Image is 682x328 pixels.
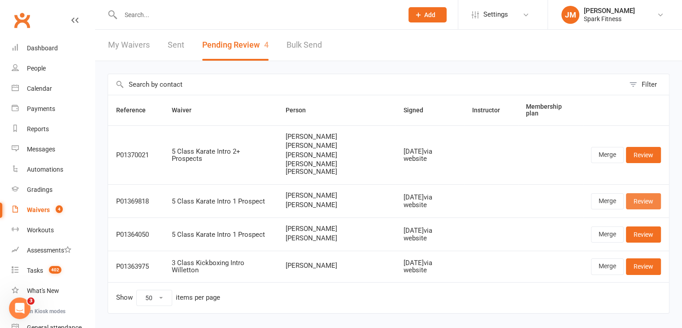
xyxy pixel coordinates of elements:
a: Dashboard [12,38,95,58]
div: Spark Fitness [584,15,635,23]
span: 4 [56,205,63,213]
a: Gradings [12,180,95,200]
span: [PERSON_NAME] [285,201,387,209]
span: Person [285,106,315,114]
span: Settings [483,4,508,25]
button: Signed [404,105,433,115]
button: Pending Review4 [202,30,269,61]
a: Workouts [12,220,95,240]
div: Automations [27,166,63,173]
span: 3 [27,297,35,305]
a: My Waivers [108,30,150,61]
a: Assessments [12,240,95,261]
span: [PERSON_NAME] [285,192,387,199]
div: What's New [27,287,59,294]
input: Search... [118,9,397,21]
div: P01363975 [116,263,156,270]
div: JM [561,6,579,24]
span: Signed [404,106,433,114]
th: Membership plan [518,95,583,125]
span: [PERSON_NAME] [285,235,387,242]
a: Review [626,226,661,243]
div: 5 Class Karate Intro 1 Prospect [172,231,269,239]
a: Payments [12,99,95,119]
iframe: Intercom live chat [9,297,30,319]
a: Merge [591,258,624,275]
span: [PERSON_NAME] [285,262,387,270]
input: Search by contact [108,74,625,95]
a: Clubworx [11,9,33,31]
div: items per page [176,294,220,301]
button: Waiver [172,105,201,115]
div: Messages [27,146,55,153]
button: Instructor [472,105,510,115]
div: People [27,65,46,72]
div: Gradings [27,186,52,193]
a: What's New [12,281,95,301]
span: Add [424,11,435,18]
div: [PERSON_NAME] [584,7,635,15]
div: P01370021 [116,151,156,159]
a: Bulk Send [287,30,322,61]
a: Merge [591,147,624,163]
div: Tasks [27,267,43,274]
span: Waiver [172,106,201,114]
a: Review [626,147,661,163]
div: [DATE] via website [404,194,456,208]
div: P01369818 [116,198,156,205]
span: Instructor [472,106,510,114]
span: [PERSON_NAME] [285,225,387,233]
a: Sent [168,30,184,61]
a: Review [626,258,661,275]
button: Filter [625,74,669,95]
div: [DATE] via website [404,227,456,242]
button: Add [408,7,447,22]
span: [PERSON_NAME] [285,142,387,150]
a: Waivers 4 [12,200,95,220]
a: Merge [591,226,624,243]
button: Reference [116,105,156,115]
span: 402 [49,266,61,274]
div: [DATE] via website [404,259,456,274]
div: Filter [642,79,657,90]
span: [PERSON_NAME] [285,151,387,159]
div: Payments [27,105,55,112]
div: Calendar [27,85,52,92]
a: Tasks 402 [12,261,95,281]
div: 3 Class Kickboxing Intro Willetton [172,259,269,274]
div: [DATE] via website [404,148,456,163]
a: Review [626,193,661,209]
div: Workouts [27,226,54,234]
span: [PERSON_NAME] [285,133,387,141]
span: 4 [264,40,269,49]
div: 5 Class Karate Intro 1 Prospect [172,198,269,205]
a: Merge [591,193,624,209]
a: Calendar [12,79,95,99]
div: Assessments [27,247,71,254]
div: 5 Class Karate Intro 2+ Prospects [172,148,269,163]
a: Automations [12,160,95,180]
a: People [12,58,95,79]
div: P01364050 [116,231,156,239]
a: Reports [12,119,95,139]
div: Show [116,290,220,306]
div: Dashboard [27,44,58,52]
span: [PERSON_NAME] [PERSON_NAME] [285,160,387,175]
span: Reference [116,106,156,114]
div: Waivers [27,206,50,213]
button: Person [285,105,315,115]
div: Reports [27,125,49,133]
a: Messages [12,139,95,160]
